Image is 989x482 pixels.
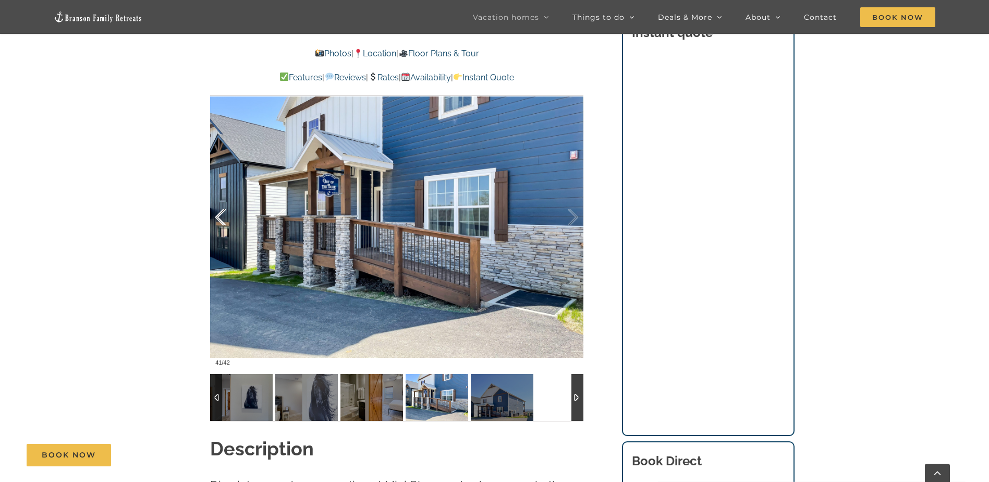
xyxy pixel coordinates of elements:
[398,49,479,58] a: Floor Plans & Tour
[315,49,324,57] img: 📸
[275,374,338,421] img: 011-Out-of-the-Blue-vacation-home-rental-Branson-Family-Retreats-10017-scaled.jpg-nggid042227-ngg...
[325,73,334,81] img: 💬
[632,54,784,409] iframe: Booking/Inquiry Widget
[210,71,583,85] p: | | | |
[632,453,702,468] b: Book Direct
[453,73,514,82] a: Instant Quote
[401,73,410,81] img: 📆
[354,49,362,57] img: 📍
[473,14,539,21] span: Vacation homes
[401,73,451,82] a: Availability
[324,73,365,82] a: Reviews
[27,444,111,466] a: Book Now
[860,7,935,27] span: Book Now
[369,73,377,81] img: 💲
[210,438,314,460] strong: Description
[406,374,468,421] img: 015-Out-of-the-Blue-vacation-home-rental-Branson-Family-Retreats-10101-scaled.jpg-nggid042238-ngg...
[280,73,288,81] img: ✅
[746,14,771,21] span: About
[399,49,408,57] img: 🎥
[353,49,396,58] a: Location
[42,451,96,460] span: Book Now
[368,73,399,82] a: Rates
[54,11,142,23] img: Branson Family Retreats Logo
[210,374,273,421] img: 011-Out-of-the-Blue-vacation-home-rental-Branson-Family-Retreats-10016-scaled.jpg-nggid042226-ngg...
[315,49,351,58] a: Photos
[210,47,583,61] p: | |
[804,14,837,21] span: Contact
[454,73,462,81] img: 👉
[340,374,403,421] img: 011-Out-of-the-Blue-vacation-home-rental-Branson-Family-Retreats-10018-scaled.jpg-nggid042228-ngg...
[572,14,625,21] span: Things to do
[658,14,712,21] span: Deals & More
[471,374,533,421] img: 015-Out-of-the-Blue-vacation-home-rental-Branson-Family-Retreats-10100-scaled.jpg-nggid042237-ngg...
[279,73,322,82] a: Features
